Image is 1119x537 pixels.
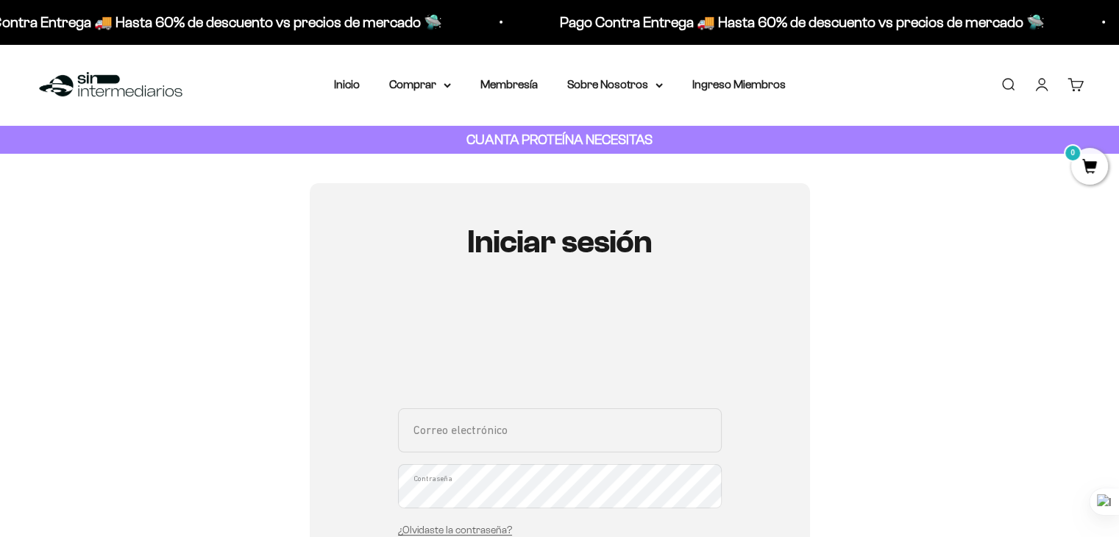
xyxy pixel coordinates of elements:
mark: 0 [1064,144,1081,162]
a: Inicio [334,78,360,90]
a: 0 [1071,160,1108,176]
a: Ingreso Miembros [692,78,786,90]
summary: Sobre Nosotros [567,75,663,94]
strong: CUANTA PROTEÍNA NECESITAS [466,132,653,147]
p: Pago Contra Entrega 🚚 Hasta 60% de descuento vs precios de mercado 🛸 [558,10,1043,34]
a: Membresía [480,78,538,90]
h1: Iniciar sesión [398,224,722,260]
a: ¿Olvidaste la contraseña? [398,524,512,536]
iframe: Social Login Buttons [398,303,722,391]
summary: Comprar [389,75,451,94]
